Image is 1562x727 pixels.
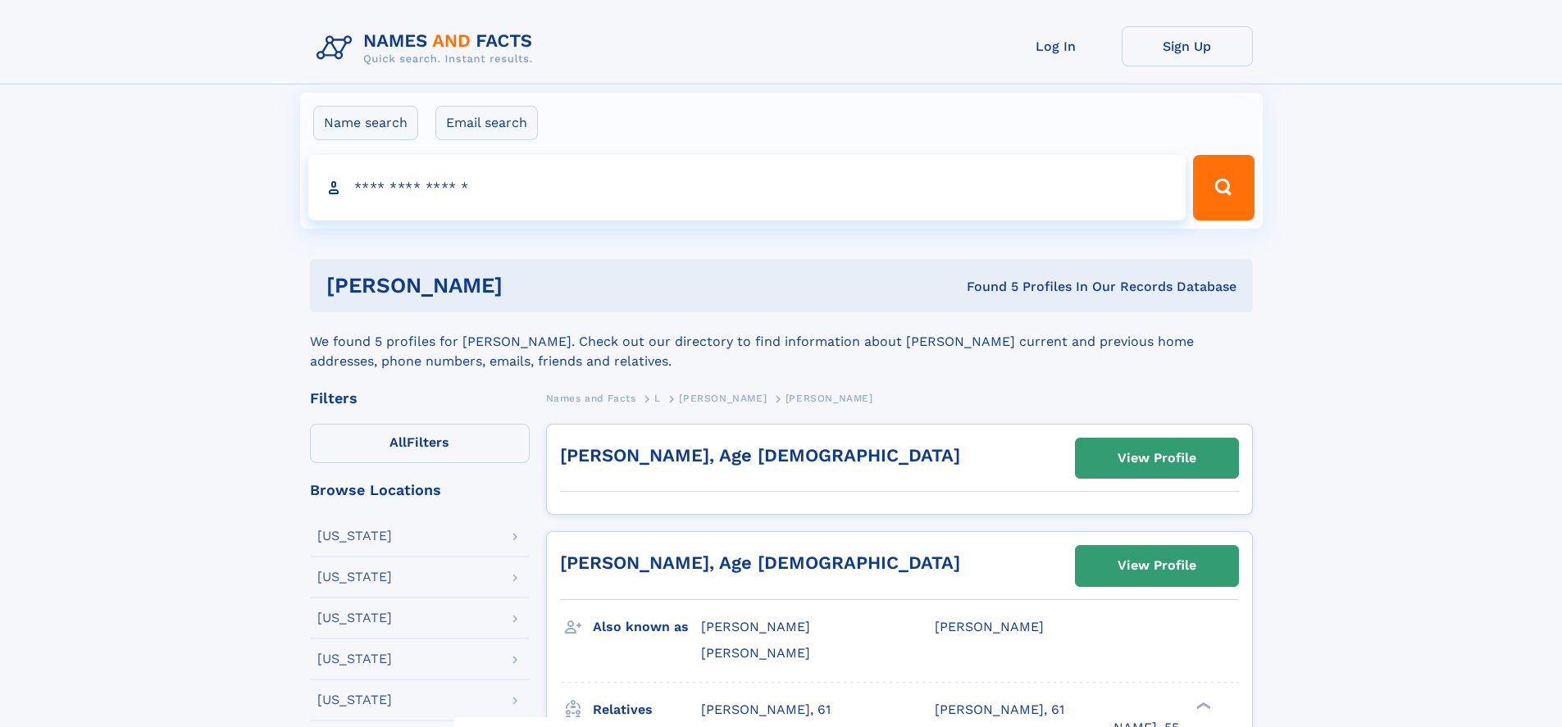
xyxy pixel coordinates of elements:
h3: Relatives [593,696,701,724]
span: [PERSON_NAME] [701,645,810,661]
h3: Also known as [593,613,701,641]
a: [PERSON_NAME], 61 [935,701,1064,719]
span: [PERSON_NAME] [935,619,1044,634]
a: Log In [990,26,1122,66]
a: View Profile [1076,438,1238,478]
div: ❯ [1192,700,1212,711]
span: [PERSON_NAME] [786,393,873,404]
span: All [389,434,407,450]
a: Sign Up [1122,26,1253,66]
a: [PERSON_NAME], Age [DEMOGRAPHIC_DATA] [560,552,960,573]
div: [US_STATE] [317,570,392,584]
button: Search Button [1193,155,1254,220]
label: Email search [435,106,538,140]
div: [US_STATE] [317,693,392,707]
a: [PERSON_NAME], Age [DEMOGRAPHIC_DATA] [560,445,960,466]
a: L [654,388,661,408]
span: L [654,393,661,404]
label: Name search [313,106,418,140]
div: View Profile [1118,547,1196,584]
h1: [PERSON_NAME] [326,275,735,296]
div: View Profile [1118,439,1196,477]
div: Found 5 Profiles In Our Records Database [735,278,1236,296]
a: Names and Facts [546,388,636,408]
div: Filters [310,391,530,406]
img: Logo Names and Facts [310,26,546,70]
label: Filters [310,424,530,463]
a: View Profile [1076,546,1238,585]
div: [US_STATE] [317,652,392,666]
span: [PERSON_NAME] [701,619,810,634]
div: [US_STATE] [317,529,392,543]
div: Browse Locations [310,483,530,498]
input: search input [308,155,1186,220]
div: We found 5 profiles for [PERSON_NAME]. Check out our directory to find information about [PERSON_... [310,312,1253,371]
div: [US_STATE] [317,611,392,625]
span: [PERSON_NAME] [679,393,767,404]
a: [PERSON_NAME], 61 [701,701,831,719]
a: [PERSON_NAME] [679,388,767,408]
